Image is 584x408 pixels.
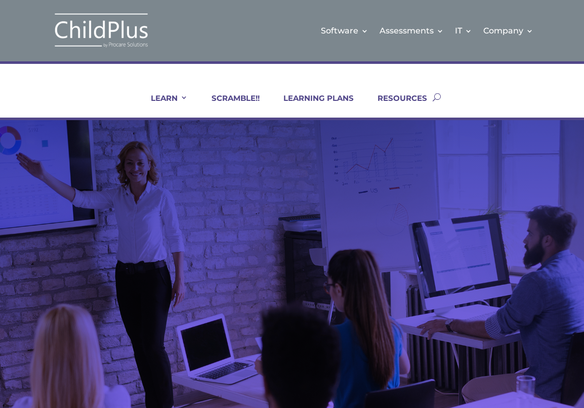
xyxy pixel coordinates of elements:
a: LEARNING PLANS [271,93,354,118]
a: Company [483,10,533,51]
a: SCRAMBLE!! [199,93,260,118]
a: IT [455,10,472,51]
a: LEARN [138,93,188,118]
a: RESOURCES [365,93,427,118]
a: Assessments [380,10,444,51]
a: Software [321,10,368,51]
